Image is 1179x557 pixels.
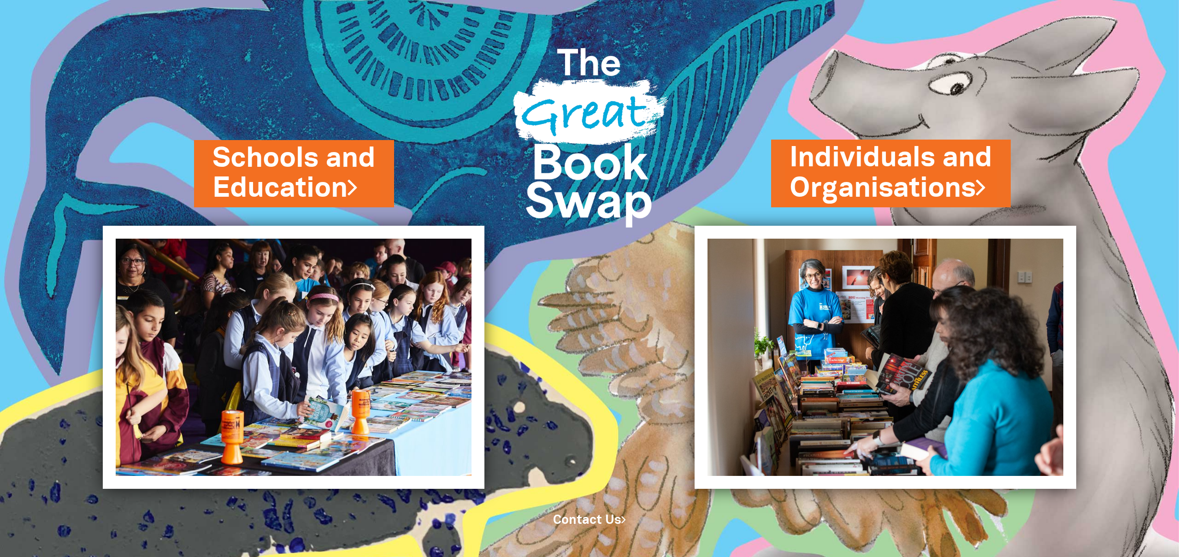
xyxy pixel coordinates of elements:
a: Schools andEducation [212,139,376,208]
a: Individuals andOrganisations [790,139,992,207]
img: Schools and Education [103,226,484,489]
a: Contact Us [553,515,626,526]
img: Individuals and Organisations [695,226,1076,489]
img: Great Bookswap logo [498,11,681,253]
